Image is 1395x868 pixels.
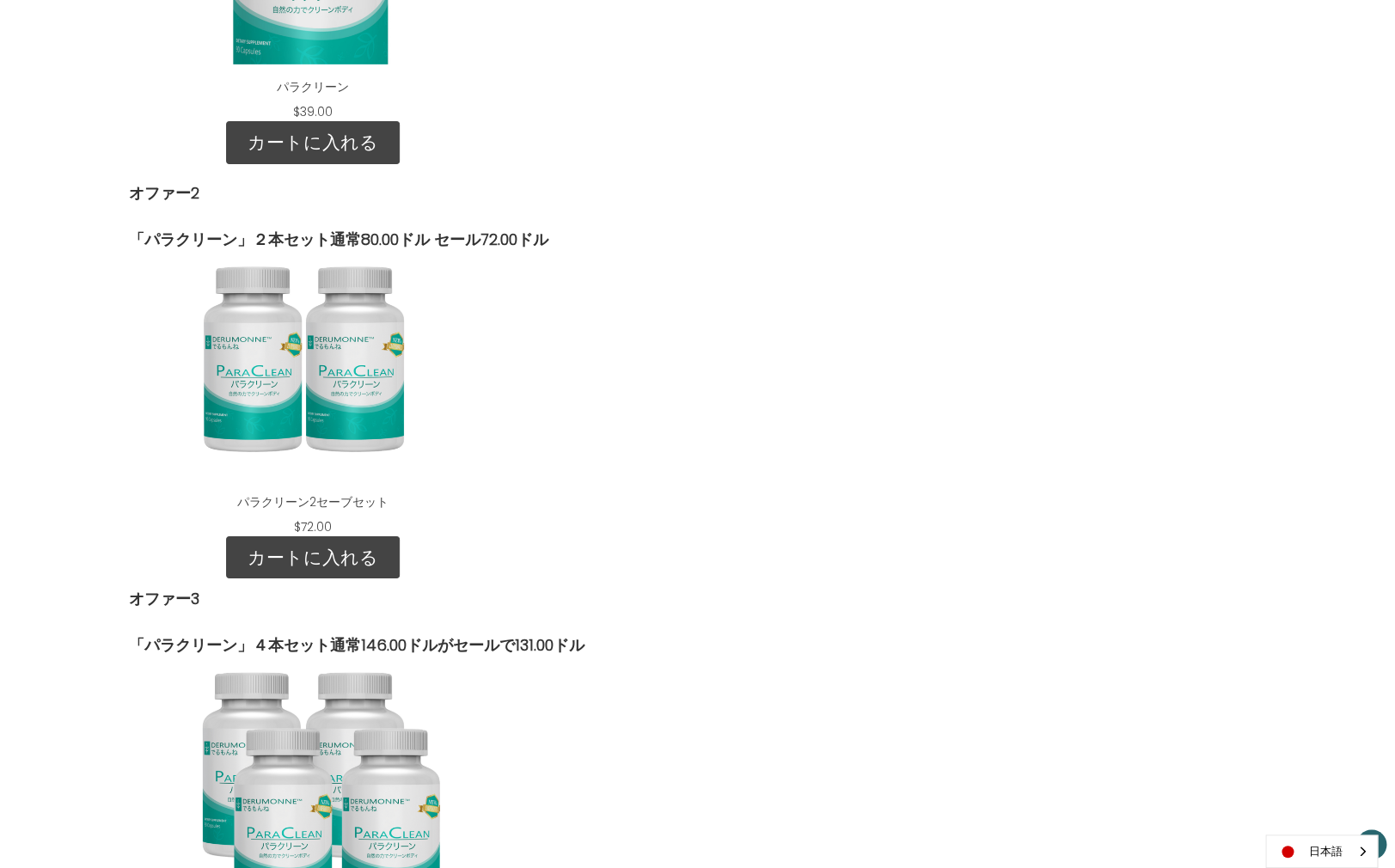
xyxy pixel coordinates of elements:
strong: 「パラクリーン」４本セット通常146.00ドルがセールで131.00ドル [129,634,584,656]
div: Language [1265,834,1378,868]
strong: オファー2 [129,182,199,204]
aside: Language selected: 日本語 [1265,834,1378,868]
a: カートに入れる [226,536,400,579]
a: パラクリーン [277,78,349,95]
strong: オファー3 [129,588,199,609]
div: $39.00 [283,103,343,121]
div: ParaClean 2 Save Set [129,251,496,536]
a: 日本語 [1266,835,1377,867]
div: $72.00 [284,518,342,536]
a: パラクリーン2セーブセット [237,493,389,510]
strong: 「パラクリーン」２本セット通常80.00ドル セール72.00ドル [129,229,548,250]
a: カートに入れる [226,121,400,164]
